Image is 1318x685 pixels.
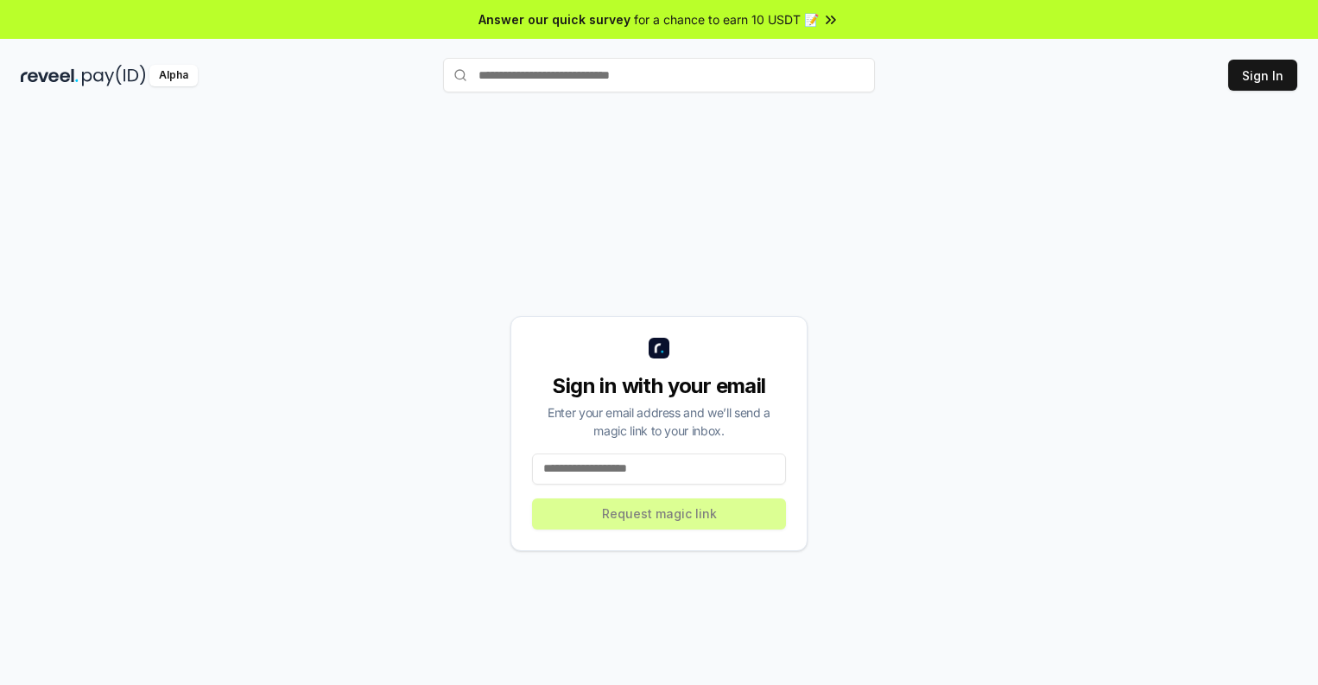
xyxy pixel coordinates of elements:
[1228,60,1297,91] button: Sign In
[478,10,630,29] span: Answer our quick survey
[149,65,198,86] div: Alpha
[532,403,786,440] div: Enter your email address and we’ll send a magic link to your inbox.
[532,372,786,400] div: Sign in with your email
[649,338,669,358] img: logo_small
[21,65,79,86] img: reveel_dark
[634,10,819,29] span: for a chance to earn 10 USDT 📝
[82,65,146,86] img: pay_id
